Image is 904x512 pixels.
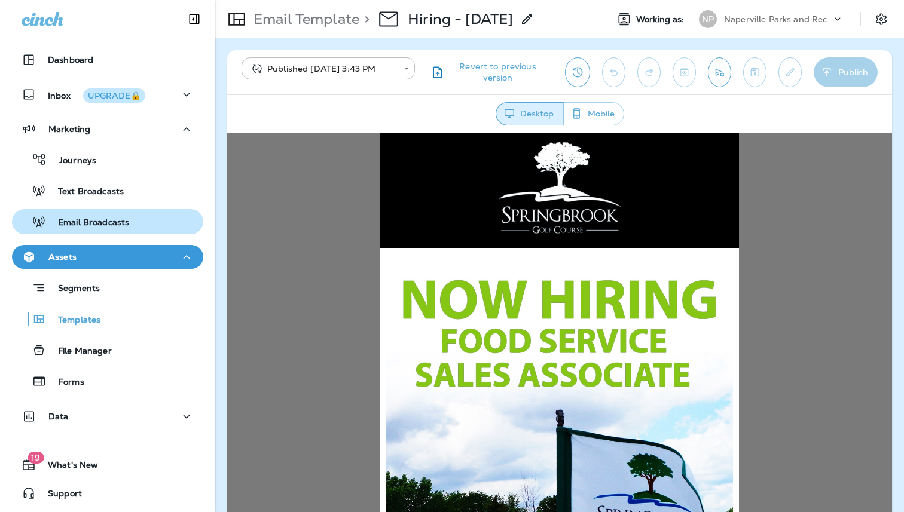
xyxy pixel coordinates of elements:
[12,338,203,363] button: File Manager
[48,55,93,65] p: Dashboard
[699,10,717,28] div: NP
[496,102,564,125] button: Desktop
[46,186,124,198] p: Text Broadcasts
[724,14,827,24] p: Naperville Parks and Rec
[12,48,203,72] button: Dashboard
[12,453,203,477] button: 19What's New
[12,147,203,172] button: Journeys
[250,63,396,75] div: Published [DATE] 3:43 PM
[48,124,90,134] p: Marketing
[12,275,203,301] button: Segments
[249,10,359,28] p: Email Template
[47,155,96,167] p: Journeys
[12,178,203,203] button: Text Broadcasts
[636,14,687,24] span: Working as:
[48,88,145,101] p: Inbox
[48,252,77,262] p: Assets
[12,245,203,269] button: Assets
[88,91,141,100] div: UPGRADE🔒
[28,452,44,464] span: 19
[12,209,203,234] button: Email Broadcasts
[178,7,211,31] button: Collapse Sidebar
[563,102,624,125] button: Mobile
[408,10,513,28] div: Hiring - 8/28/25
[12,404,203,428] button: Data
[83,88,145,103] button: UPGRADE🔒
[12,482,203,505] button: Support
[46,315,100,326] p: Templates
[12,306,203,332] button: Templates
[47,377,84,388] p: Forms
[48,412,69,421] p: Data
[359,10,369,28] p: >
[408,10,513,28] p: Hiring - [DATE]
[871,8,892,30] button: Settings
[46,217,129,229] p: Email Broadcasts
[424,57,555,87] button: Revert to previous version
[46,346,112,357] p: File Manager
[445,61,551,84] span: Revert to previous version
[565,57,590,87] button: View Changelog
[46,283,100,295] p: Segments
[12,117,203,141] button: Marketing
[12,82,203,106] button: InboxUPGRADE🔒
[36,460,98,474] span: What's New
[12,369,203,394] button: Forms
[36,489,82,503] span: Support
[708,57,731,87] button: Send test email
